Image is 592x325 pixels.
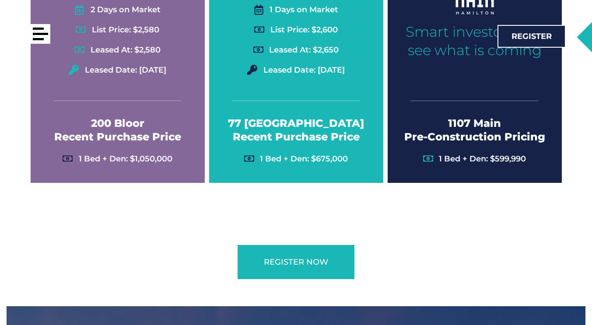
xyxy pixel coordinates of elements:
[258,153,348,166] span: 1 Bed + Den: $675,000​
[497,25,566,48] a: Register
[392,116,557,143] h2: 1107 Main Pre-Construction Pricing
[237,244,355,280] a: REgister Now
[214,116,379,143] h2: 77 [GEOGRAPHIC_DATA] Recent Purchase Price
[437,153,526,166] span: 1 Bed + Den: $599,990
[77,153,172,166] span: 1 Bed + Den: $1,050,000
[35,116,200,143] h2: 200 Bloor Recent Purchase Price
[511,32,552,40] span: Register
[83,64,166,77] span: Leased Date: [DATE]
[261,64,345,77] span: Leased Date: [DATE]
[264,258,328,266] span: REgister Now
